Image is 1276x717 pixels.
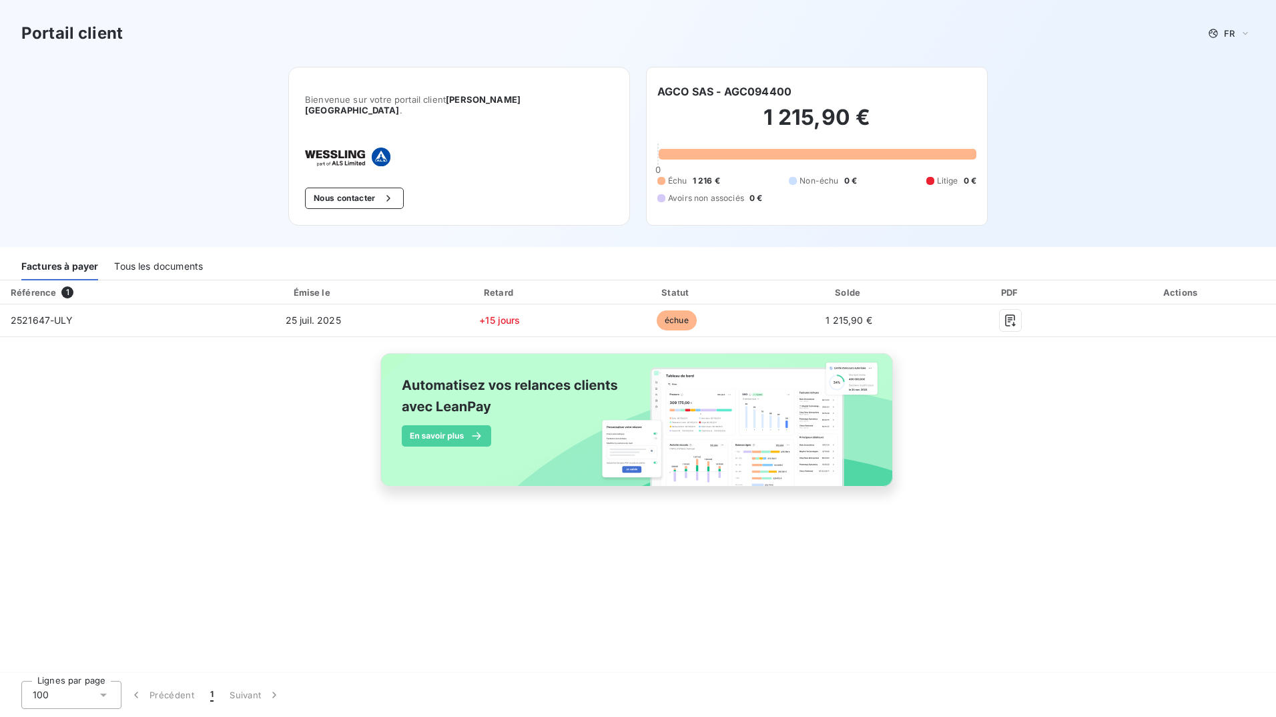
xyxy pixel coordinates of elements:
[114,252,203,280] div: Tous les documents
[11,287,56,298] div: Référence
[657,104,976,144] h2: 1 215,90 €
[21,21,123,45] h3: Portail client
[413,286,587,299] div: Retard
[21,252,98,280] div: Factures à payer
[964,175,976,187] span: 0 €
[693,175,720,187] span: 1 216 €
[937,286,1084,299] div: PDF
[305,188,404,209] button: Nous contacter
[592,286,761,299] div: Statut
[61,286,73,298] span: 1
[479,314,520,326] span: +15 jours
[767,286,932,299] div: Solde
[1090,286,1273,299] div: Actions
[121,681,202,709] button: Précédent
[368,345,908,509] img: banner
[800,175,838,187] span: Non-échu
[305,94,613,115] span: Bienvenue sur votre portail client .
[286,314,341,326] span: 25 juil. 2025
[668,175,687,187] span: Échu
[305,94,521,115] span: [PERSON_NAME] [GEOGRAPHIC_DATA]
[657,83,791,99] h6: AGCO SAS - AGC094400
[668,192,744,204] span: Avoirs non associés
[657,310,697,330] span: échue
[305,148,390,166] img: Company logo
[210,688,214,702] span: 1
[749,192,762,204] span: 0 €
[1224,28,1235,39] span: FR
[844,175,857,187] span: 0 €
[33,688,49,702] span: 100
[655,164,661,175] span: 0
[826,314,872,326] span: 1 215,90 €
[218,286,408,299] div: Émise le
[222,681,289,709] button: Suivant
[937,175,958,187] span: Litige
[11,314,73,326] span: 2521647-ULY
[202,681,222,709] button: 1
